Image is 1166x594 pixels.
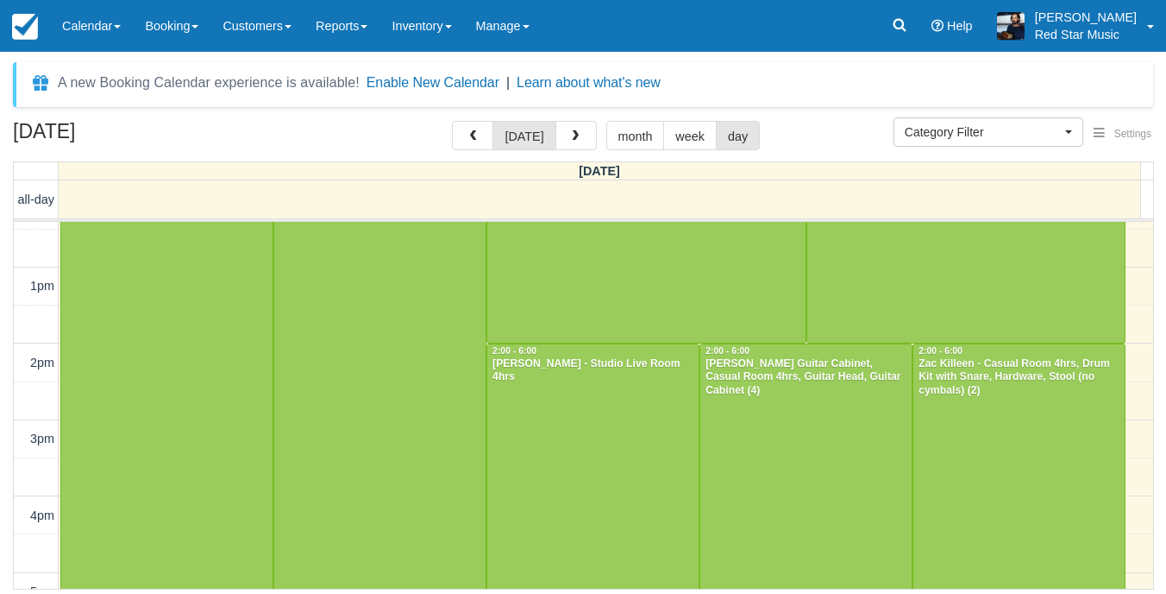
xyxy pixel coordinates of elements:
[931,20,943,32] i: Help
[492,121,555,150] button: [DATE]
[30,356,54,370] span: 2pm
[1083,122,1162,147] button: Settings
[1035,26,1137,43] p: Red Star Music
[1114,128,1151,140] span: Settings
[716,121,760,150] button: day
[705,357,907,399] div: [PERSON_NAME] Guitar Cabinet, Casual Room 4hrs, Guitar Head, Guitar Cabinet (4)
[58,73,360,93] div: A new Booking Calendar experience is available!
[893,117,1083,147] button: Category Filter
[30,279,54,293] span: 1pm
[13,121,231,153] h2: [DATE]
[918,346,962,356] span: 2:00 - 6:00
[30,509,54,522] span: 4pm
[12,14,38,40] img: checkfront-main-nav-mini-logo.png
[579,164,620,178] span: [DATE]
[997,12,1025,40] img: A1
[663,121,717,150] button: week
[1035,9,1137,26] p: [PERSON_NAME]
[517,75,661,90] a: Learn about what's new
[606,121,665,150] button: month
[918,357,1120,399] div: Zac Killeen - Casual Room 4hrs, Drum Kit with Snare, Hardware, Stool (no cymbals) (2)
[30,432,54,445] span: 3pm
[905,123,1061,141] span: Category Filter
[367,74,499,92] button: Enable New Calendar
[18,193,54,206] span: all-day
[506,75,510,90] span: |
[492,346,536,356] span: 2:00 - 6:00
[705,346,749,356] span: 2:00 - 6:00
[947,19,973,33] span: Help
[492,357,694,385] div: [PERSON_NAME] - Studio Live Room 4hrs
